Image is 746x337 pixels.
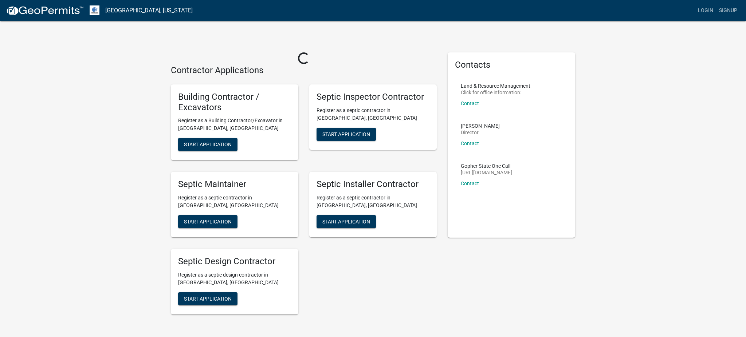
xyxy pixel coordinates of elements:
h5: Contacts [455,60,568,70]
span: Start Application [322,131,370,137]
p: Gopher State One Call [461,163,512,168]
span: Start Application [322,219,370,225]
a: Login [695,4,716,17]
h5: Septic Installer Contractor [317,179,429,190]
button: Start Application [317,215,376,228]
button: Start Application [178,138,237,151]
span: Start Application [184,142,232,147]
h4: Contractor Applications [171,65,437,76]
p: Director [461,130,500,135]
h5: Building Contractor / Excavators [178,92,291,113]
button: Start Application [178,215,237,228]
span: Start Application [184,219,232,225]
a: [GEOGRAPHIC_DATA], [US_STATE] [105,4,193,17]
wm-workflow-list-section: Contractor Applications [171,65,437,320]
h5: Septic Inspector Contractor [317,92,429,102]
img: Otter Tail County, Minnesota [90,5,99,15]
a: Contact [461,100,479,106]
p: Register as a septic contractor in [GEOGRAPHIC_DATA], [GEOGRAPHIC_DATA] [178,194,291,209]
p: Register as a septic design contractor in [GEOGRAPHIC_DATA], [GEOGRAPHIC_DATA] [178,271,291,286]
p: [PERSON_NAME] [461,123,500,128]
a: Contact [461,181,479,186]
button: Start Application [178,292,237,305]
p: Register as a Building Contractor/Excavator in [GEOGRAPHIC_DATA], [GEOGRAPHIC_DATA] [178,117,291,132]
p: Land & Resource Management [461,83,530,88]
a: Signup [716,4,740,17]
h5: Septic Maintainer [178,179,291,190]
p: Register as a septic contractor in [GEOGRAPHIC_DATA], [GEOGRAPHIC_DATA] [317,194,429,209]
button: Start Application [317,128,376,141]
a: Contact [461,140,479,146]
h5: Septic Design Contractor [178,256,291,267]
p: [URL][DOMAIN_NAME] [461,170,512,175]
p: Click for office information: [461,90,530,95]
span: Start Application [184,296,232,301]
p: Register as a septic contractor in [GEOGRAPHIC_DATA], [GEOGRAPHIC_DATA] [317,107,429,122]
